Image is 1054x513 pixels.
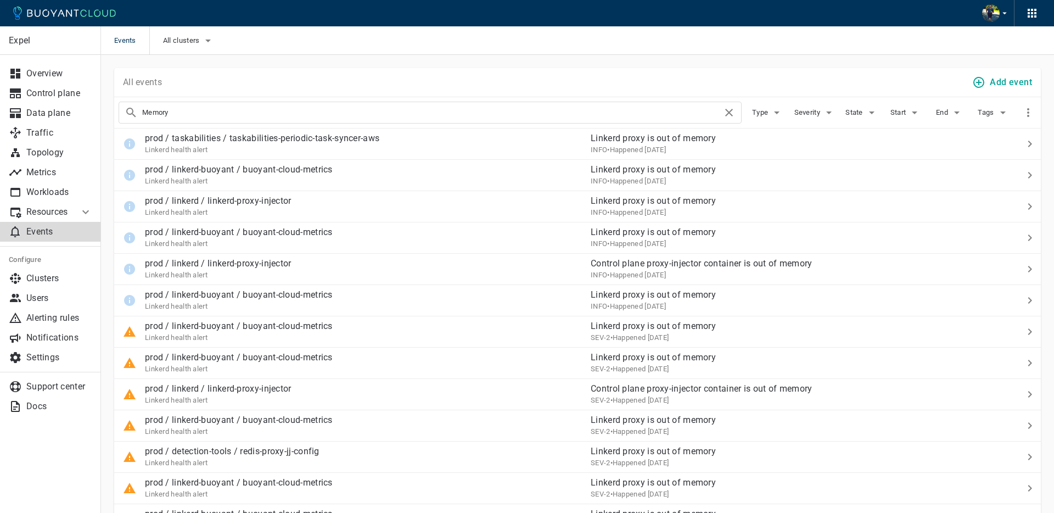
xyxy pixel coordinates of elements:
span: Linkerd health alert [145,490,208,498]
p: Metrics [26,167,92,178]
span: SEV-2 [591,396,610,404]
button: End [932,104,967,121]
span: Sun, 07 Sep 2025 07:26:04 EDT / Sun, 07 Sep 2025 11:26:04 UTC [610,396,669,404]
relative-time: [DATE] [648,365,669,373]
p: Support center [26,381,92,392]
span: SEV-2 [591,333,610,342]
p: Data plane [26,108,92,119]
span: Tue, 09 Sep 2025 00:47:33 EDT / Tue, 09 Sep 2025 04:47:33 UTC [607,177,666,185]
img: Bjorn Stange [982,4,1000,22]
p: prod / linkerd-buoyant / buoyant-cloud-metrics [145,227,333,238]
button: Add event [970,73,1036,92]
span: All clusters [163,36,202,45]
p: prod / linkerd / linkerd-proxy-injector [145,258,291,269]
button: Severity [794,104,836,121]
p: Control plane proxy-injector container is out of memory [591,258,988,269]
p: Traffic [26,127,92,138]
relative-time: [DATE] [644,239,666,248]
span: Sun, 07 Sep 2025 06:40:09 EDT / Sun, 07 Sep 2025 10:40:09 UTC [610,459,669,467]
p: All events [123,77,162,88]
p: Linkerd proxy is out of memory [591,227,988,238]
span: SEV-2 [591,427,610,436]
p: prod / linkerd-buoyant / buoyant-cloud-metrics [145,352,333,363]
span: State [845,108,865,117]
relative-time: [DATE] [648,396,669,404]
span: Linkerd health alert [145,302,208,310]
span: Mon, 08 Sep 2025 17:10:06 EDT / Mon, 08 Sep 2025 21:10:06 UTC [607,271,666,279]
p: Workloads [26,187,92,198]
input: Search [142,105,722,120]
span: INFO [591,208,607,216]
p: Users [26,293,92,304]
span: INFO [591,302,607,310]
p: Linkerd proxy is out of memory [591,196,988,207]
span: INFO [591,177,607,185]
span: Linkerd health alert [145,427,208,436]
span: SEV-2 [591,490,610,498]
p: Overview [26,68,92,79]
relative-time: [DATE] [648,333,669,342]
span: Type [752,108,770,117]
button: Tags [976,104,1011,121]
p: prod / linkerd-buoyant / buoyant-cloud-metrics [145,477,333,488]
p: Linkerd proxy is out of memory [591,352,988,363]
relative-time: [DATE] [644,302,666,310]
button: Type [750,104,786,121]
span: Linkerd health alert [145,177,208,185]
relative-time: [DATE] [648,427,669,436]
p: Control plane proxy-injector container is out of memory [591,383,988,394]
h5: Configure [9,255,92,264]
h4: Add event [990,77,1032,88]
span: Linkerd health alert [145,396,208,404]
span: Mon, 08 Sep 2025 17:10:19 EDT / Mon, 08 Sep 2025 21:10:19 UTC [607,208,666,216]
button: State [844,104,879,121]
p: Clusters [26,273,92,284]
button: All clusters [163,32,215,49]
p: Notifications [26,332,92,343]
span: Mon, 08 Sep 2025 11:36:34 EDT / Mon, 08 Sep 2025 15:36:34 UTC [610,333,669,342]
p: prod / linkerd-buoyant / buoyant-cloud-metrics [145,289,333,300]
p: Linkerd proxy is out of memory [591,133,988,144]
span: INFO [591,146,607,154]
span: Linkerd health alert [145,333,208,342]
p: prod / linkerd / linkerd-proxy-injector [145,383,291,394]
p: Control plane [26,88,92,99]
span: Linkerd health alert [145,365,208,373]
span: Mon, 08 Sep 2025 17:10:11 EDT / Mon, 08 Sep 2025 21:10:11 UTC [607,239,666,248]
span: Tue, 09 Sep 2025 07:14:29 EDT / Tue, 09 Sep 2025 11:14:29 UTC [607,146,666,154]
p: Linkerd proxy is out of memory [591,477,988,488]
p: prod / linkerd-buoyant / buoyant-cloud-metrics [145,321,333,332]
p: Linkerd proxy is out of memory [591,289,988,300]
span: Linkerd health alert [145,239,208,248]
span: INFO [591,239,607,248]
span: Sun, 07 Sep 2025 01:46:33 EDT / Sun, 07 Sep 2025 05:46:33 UTC [610,490,669,498]
relative-time: [DATE] [644,177,666,185]
span: Severity [794,108,822,117]
span: Linkerd health alert [145,208,208,216]
span: Tags [978,108,996,117]
p: prod / linkerd / linkerd-proxy-injector [145,196,291,207]
button: Start [888,104,923,121]
span: Sun, 07 Sep 2025 06:40:15 EDT / Sun, 07 Sep 2025 10:40:15 UTC [610,427,669,436]
p: Linkerd proxy is out of memory [591,164,988,175]
span: Linkerd health alert [145,271,208,279]
p: Linkerd proxy is out of memory [591,446,988,457]
p: prod / taskabilities / taskabilities-periodic-task-syncer-aws [145,133,379,144]
span: SEV-2 [591,365,610,373]
p: prod / linkerd-buoyant / buoyant-cloud-metrics [145,164,333,175]
p: Topology [26,147,92,158]
p: prod / detection-tools / redis-proxy-jj-config [145,446,319,457]
span: Linkerd health alert [145,146,208,154]
span: End [936,108,950,117]
span: SEV-2 [591,459,610,467]
p: Resources [26,207,70,218]
span: Start [890,108,909,117]
span: INFO [591,271,607,279]
relative-time: [DATE] [648,459,669,467]
p: Linkerd proxy is out of memory [591,321,988,332]
relative-time: [DATE] [648,490,669,498]
p: prod / linkerd-buoyant / buoyant-cloud-metrics [145,415,333,426]
span: Linkerd health alert [145,459,208,467]
span: Mon, 08 Sep 2025 13:30:42 EDT / Mon, 08 Sep 2025 17:30:42 UTC [607,302,666,310]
